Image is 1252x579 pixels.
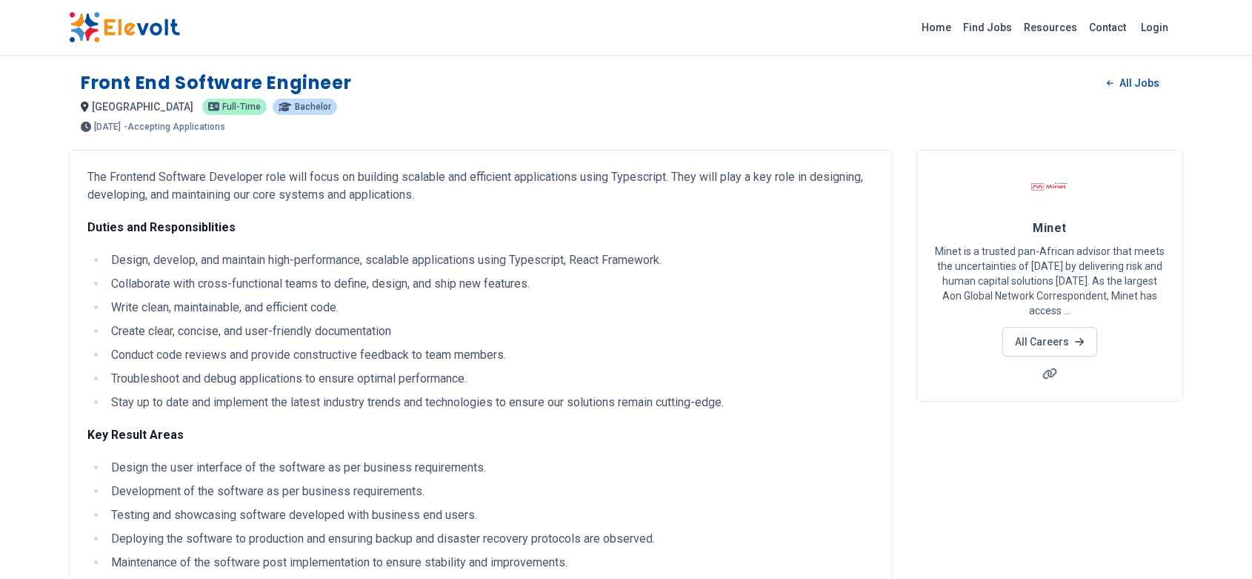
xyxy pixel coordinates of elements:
a: Resources [1018,16,1083,39]
li: Testing and showcasing software developed with business end users. [107,506,874,524]
span: Minet [1033,221,1066,235]
li: Stay up to date and implement the latest industry trends and technologies to ensure our solutions... [107,394,874,411]
a: All Jobs [1095,72,1171,94]
p: The Frontend Software Developer role will focus on building scalable and efficient applications u... [87,168,874,204]
li: Write clean, maintainable, and efficient code. [107,299,874,317]
span: [DATE] [94,122,121,131]
li: Troubleshoot and debug applications to ensure optimal performance. [107,370,874,388]
li: Development of the software as per business requirements. [107,483,874,500]
p: - Accepting Applications [124,122,225,131]
span: Full-time [222,102,261,111]
li: Deploying the software to production and ensuring backup and disaster recovery protocols are obse... [107,530,874,548]
strong: Duties and Responsiblities [87,220,236,234]
span: [GEOGRAPHIC_DATA] [92,101,193,113]
span: Bachelor [295,102,331,111]
li: Design the user interface of the software as per business requirements. [107,459,874,477]
img: Elevolt [69,12,180,43]
li: Maintenance of the software post implementation to ensure stability and improvements. [107,554,874,572]
h1: Front End Software Engineer [81,71,351,95]
li: Collaborate with cross-functional teams to define, design, and ship new features. [107,275,874,293]
li: Conduct code reviews and provide constructive feedback to team members. [107,346,874,364]
img: Minet [1031,168,1068,205]
a: Login [1132,13,1177,42]
li: Design, develop, and maintain high-performance, scalable applications using Typescript, React Fra... [107,251,874,269]
li: Create clear, concise, and user-friendly documentation [107,322,874,340]
strong: Key Result Areas [87,428,184,442]
a: Home [916,16,957,39]
a: Find Jobs [957,16,1018,39]
a: Contact [1083,16,1132,39]
p: Minet is a trusted pan-African advisor that meets the uncertainties of [DATE] by delivering risk ... [935,244,1165,318]
a: All Careers [1002,327,1096,357]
